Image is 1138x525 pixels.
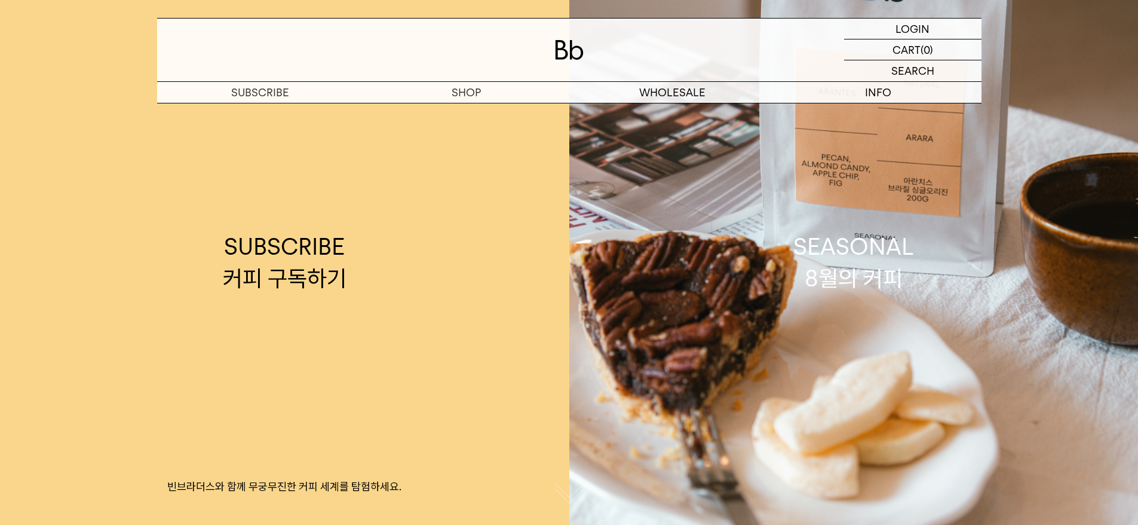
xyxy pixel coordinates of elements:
a: LOGIN [844,19,981,39]
a: CART (0) [844,39,981,60]
a: SUBSCRIBE [157,82,363,103]
a: SHOP [363,82,569,103]
p: (0) [921,39,933,60]
p: SEARCH [891,60,934,81]
div: SUBSCRIBE 커피 구독하기 [223,231,346,294]
img: 로고 [555,40,584,60]
p: WHOLESALE [569,82,775,103]
p: LOGIN [895,19,930,39]
div: SEASONAL 8월의 커피 [793,231,914,294]
p: INFO [775,82,981,103]
p: CART [892,39,921,60]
